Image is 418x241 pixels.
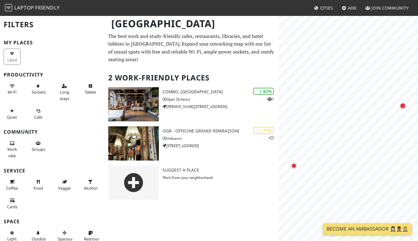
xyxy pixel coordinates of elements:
span: Veggie [58,185,71,191]
span: Group tables [32,146,45,152]
span: Cities [320,5,333,11]
p: [STREET_ADDRESS] [163,143,279,149]
button: Sockets [30,81,47,97]
a: LaptopFriendly LaptopFriendly [5,3,60,13]
button: Food [30,177,47,193]
button: Quiet [4,106,21,122]
p: The best work and study-friendly cafes, restaurants, libraries, and hotel lobbies in [GEOGRAPHIC_... [108,32,275,64]
h3: Suggest a Place [163,168,279,173]
img: OGR - Officine Grandi Riparazioni [108,126,159,161]
button: Alcohol [82,177,99,193]
a: OGR - Officine Grandi Riparazioni | 77% 1 OGR - Officine Grandi Riparazioni Unknown [STREET_ADDRESS] [105,126,279,161]
a: Cities [312,2,335,13]
span: Quiet [7,114,17,120]
h2: Filters [4,15,101,34]
span: Power sockets [32,89,46,95]
div: | 82% [253,88,274,95]
span: Friendly [35,4,59,11]
h1: [GEOGRAPHIC_DATA] [106,15,277,32]
button: Work vibe [4,138,21,161]
button: Veggie [56,177,73,193]
button: Calls [30,106,47,122]
h3: Space [4,219,101,224]
button: Cards [4,195,21,212]
span: People working [7,146,17,158]
a: Join Community [363,2,411,13]
img: LaptopFriendly [5,4,12,11]
p: 1 [267,96,274,102]
button: Coffee [4,177,21,193]
button: Wi-Fi [4,81,21,97]
h2: 2 Work-Friendly Places [108,69,275,87]
button: Groups [30,138,47,154]
span: Add [348,5,357,11]
p: Work from your neighborhood [163,175,279,180]
a: Combo, Torino | 82% 1 Combo, [GEOGRAPHIC_DATA] Open 24 hours [PERSON_NAME][STREET_ADDRESS] [105,87,279,121]
span: Alcohol [84,185,97,191]
span: Laptop [14,4,34,11]
a: Suggest a Place Work from your neighborhood [105,165,279,200]
img: Combo, Torino [108,87,159,121]
span: Join Community [371,5,409,11]
h3: Service [4,168,101,174]
span: Credit cards [7,204,17,209]
a: Add [339,2,359,13]
a: Become an Ambassador 🤵🏻‍♀️🤵🏾‍♂️🤵🏼‍♀️ [323,223,412,235]
h3: Community [4,129,101,135]
div: Map marker [398,102,407,110]
h3: Productivity [4,72,101,78]
span: Video/audio calls [34,114,42,120]
p: Unknown [163,135,279,141]
h3: OGR - Officine Grandi Riparazioni [163,128,279,134]
img: gray-place-d2bdb4477600e061c01bd816cc0f2ef0cfcb1ca9e3ad78868dd16fb2af073a21.png [108,165,159,200]
h3: My Places [4,40,101,46]
p: Open 24 hours [163,96,279,102]
p: [PERSON_NAME][STREET_ADDRESS] [163,104,279,109]
span: Stable Wi-Fi [8,89,16,95]
div: Map marker [290,162,298,170]
button: Tables [82,81,99,97]
h3: Combo, [GEOGRAPHIC_DATA] [163,89,279,95]
div: | 77% [253,127,274,134]
button: Long stays [56,81,73,103]
p: 1 [268,135,274,141]
span: Work-friendly tables [85,89,96,95]
span: Food [34,185,43,191]
span: Coffee [6,185,18,191]
span: Long stays [60,89,69,101]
